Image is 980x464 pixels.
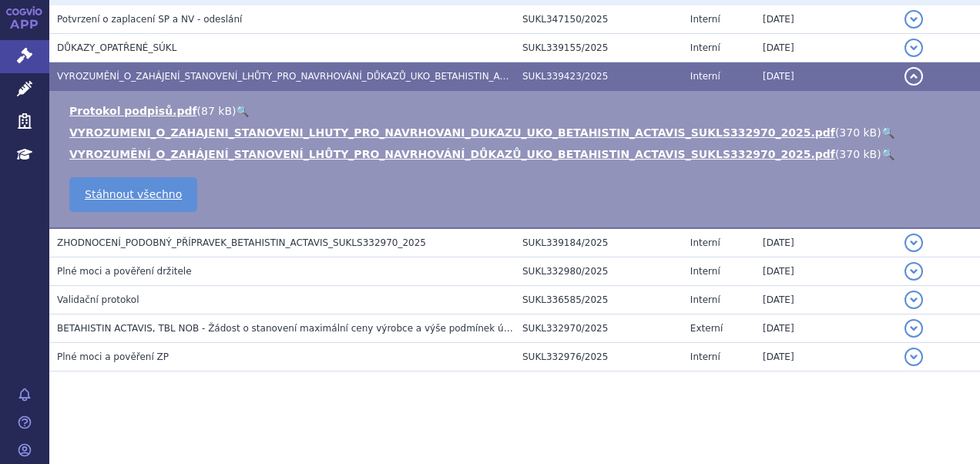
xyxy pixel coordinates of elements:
[755,5,897,34] td: [DATE]
[236,105,249,117] a: 🔍
[515,34,683,62] td: SUKL339155/2025
[755,62,897,91] td: [DATE]
[515,228,683,257] td: SUKL339184/2025
[690,294,720,305] span: Interní
[515,62,683,91] td: SUKL339423/2025
[904,10,923,29] button: detail
[690,351,720,362] span: Interní
[69,126,835,139] a: VYROZUMENI_O_ZAHAJENI_STANOVENI_LHUTY_PRO_NAVRHOVANI_DUKAZU_UKO_BETAHISTIN_ACTAVIS_SUKLS332970_20...
[755,343,897,372] td: [DATE]
[904,39,923,57] button: detail
[515,314,683,343] td: SUKL332970/2025
[881,126,894,139] a: 🔍
[57,323,566,334] span: BETAHISTIN ACTAVIS, TBL NOB - Žádost o stanovení maximální ceny výrobce a výše podmínek úhrady LP...
[690,323,723,334] span: Externí
[904,67,923,86] button: detail
[904,319,923,338] button: detail
[57,237,426,248] span: ZHODNOCENÍ_PODOBNÝ_PŘÍPRAVEK_BETAHISTIN_ACTAVIS_SUKLS332970_2025
[904,262,923,281] button: detail
[515,286,683,314] td: SUKL336585/2025
[515,343,683,372] td: SUKL332976/2025
[690,266,720,277] span: Interní
[69,103,965,119] li: ( )
[57,294,139,305] span: Validační protokol
[69,125,965,140] li: ( )
[881,148,894,160] a: 🔍
[515,5,683,34] td: SUKL347150/2025
[904,234,923,252] button: detail
[755,314,897,343] td: [DATE]
[690,237,720,248] span: Interní
[755,257,897,286] td: [DATE]
[57,71,629,82] span: VYROZUMĚNÍ_O_ZAHÁJENÍ_STANOVENÍ_LHŮTY_PRO_NAVRHOVÁNÍ_DŮKAZŮ_UKO_BETAHISTIN_ACTAVIS_SUKLS332970_2025
[69,177,197,212] a: Stáhnout všechno
[839,148,877,160] span: 370 kB
[690,71,720,82] span: Interní
[69,146,965,162] li: ( )
[690,14,720,25] span: Interní
[57,266,192,277] span: Plné moci a pověření držitele
[904,291,923,309] button: detail
[57,42,176,53] span: DŮKAZY_OPATŘENÉ_SÚKL
[201,105,232,117] span: 87 kB
[57,351,169,362] span: Plné moci a pověření ZP
[755,228,897,257] td: [DATE]
[755,34,897,62] td: [DATE]
[69,105,197,117] a: Protokol podpisů.pdf
[57,14,242,25] span: Potvrzení o zaplacení SP a NV - odeslání
[904,348,923,366] button: detail
[69,148,835,160] a: VYROZUMĚNÍ_O_ZAHÁJENÍ_STANOVENÍ_LHŮTY_PRO_NAVRHOVÁNÍ_DŮKAZŮ_UKO_BETAHISTIN_ACTAVIS_SUKLS332970_20...
[755,286,897,314] td: [DATE]
[515,257,683,286] td: SUKL332980/2025
[690,42,720,53] span: Interní
[839,126,877,139] span: 370 kB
